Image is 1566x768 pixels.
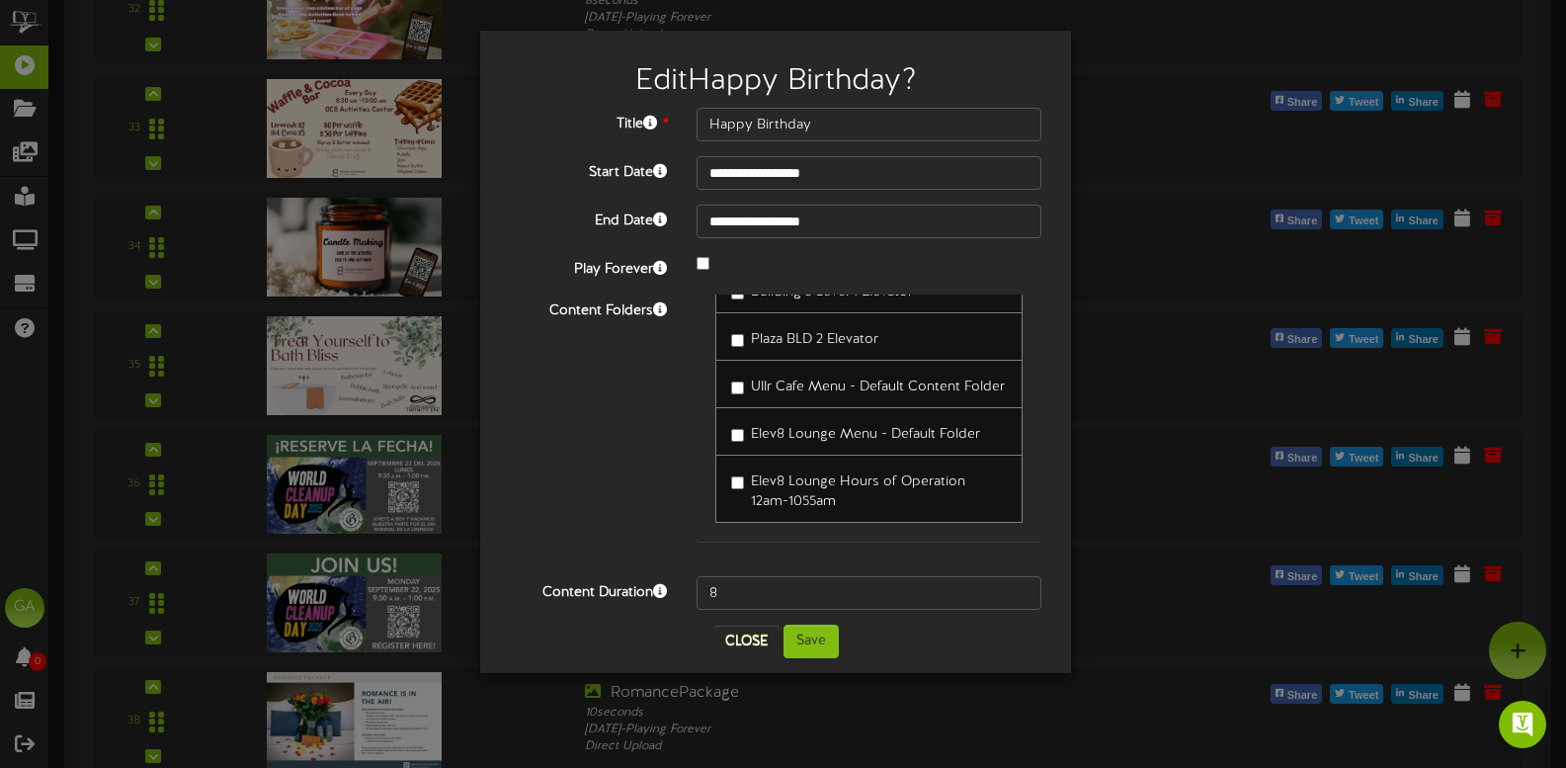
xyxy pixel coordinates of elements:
[697,108,1041,141] input: Title
[495,253,682,280] label: Play Forever
[731,476,744,489] input: Elev8 Lounge Hours of Operation 12am-1055am
[751,380,1005,394] span: Ullr Cafe Menu - Default Content Folder
[751,427,980,442] span: Elev8 Lounge Menu - Default Folder
[1499,701,1546,748] div: Open Intercom Messenger
[495,576,682,603] label: Content Duration
[731,382,744,394] input: Ullr Cafe Menu - Default Content Folder
[510,65,1041,98] h2: Edit Happy Birthday ?
[495,295,682,321] label: Content Folders
[751,332,878,347] span: Plaza BLD 2 Elevator
[751,474,965,509] span: Elev8 Lounge Hours of Operation 12am-1055am
[713,626,780,657] button: Close
[731,334,744,347] input: Plaza BLD 2 Elevator
[495,205,682,231] label: End Date
[783,625,839,658] button: Save
[731,429,744,442] input: Elev8 Lounge Menu - Default Folder
[495,108,682,134] label: Title
[495,156,682,183] label: Start Date
[697,576,1041,610] input: 15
